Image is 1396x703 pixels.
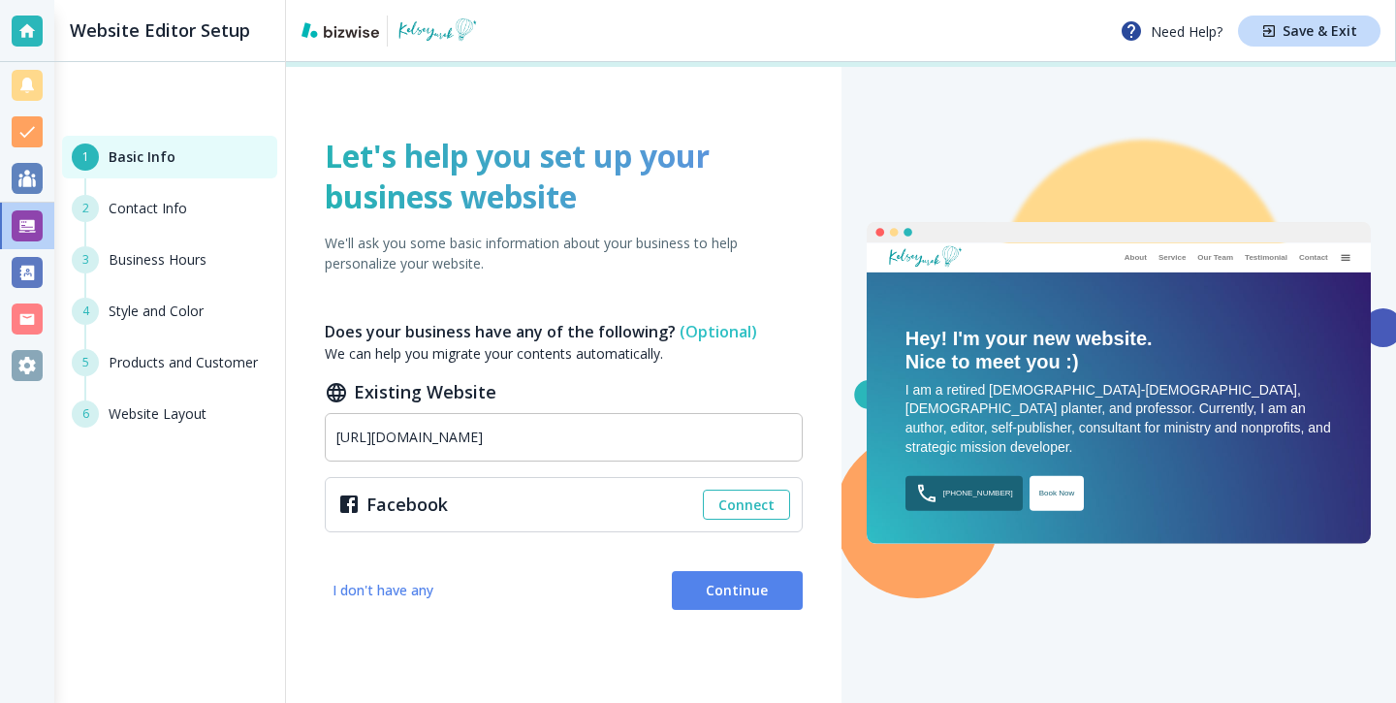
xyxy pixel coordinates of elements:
div: Testimonial [1239,253,1293,262]
button: Connect [703,490,790,521]
span: Connect [718,495,775,515]
div: Service [1153,253,1191,262]
button: Continue [672,571,803,610]
div: Book Now [1030,476,1084,511]
div: About [1119,253,1153,262]
div: Our Team [1191,253,1239,262]
span: 1 [82,148,89,166]
img: THE WORLD ACCORDING TO KELSEY YUREK [886,243,969,272]
input: https:// [336,429,791,446]
h2: Website Editor Setup [70,17,250,44]
p: We'll ask you some basic information about your business to help personalize your website. [325,233,803,273]
div: Hey! I'm your new website. Nice to meet you :) [905,327,1332,373]
div: Facebook [337,492,569,518]
img: bizwise [301,22,379,38]
h1: Let's help you set up your business website [325,136,803,217]
button: Save & Exit [1238,16,1380,47]
h6: Does your business have any of the following? [325,320,803,343]
span: Continue [687,581,787,600]
span: (Optional) [680,321,757,342]
span: I don't have any [333,581,433,600]
div: Contact [1293,253,1334,262]
div: I am a retired [DEMOGRAPHIC_DATA]-[DEMOGRAPHIC_DATA], [DEMOGRAPHIC_DATA] planter, and professor. ... [905,381,1332,457]
button: I don't have any [325,571,441,610]
h4: Save & Exit [1283,24,1357,38]
img: THE WORLD ACCORDING TO KELSEY YUREK [396,16,484,47]
p: Need Help? [1120,19,1222,43]
h6: Basic Info [109,146,175,168]
button: 1Basic Info [62,136,277,178]
h2: Existing Website [325,379,803,405]
p: We can help you migrate your contents automatically. [325,343,803,364]
div: [PHONE_NUMBER] [905,476,1023,511]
